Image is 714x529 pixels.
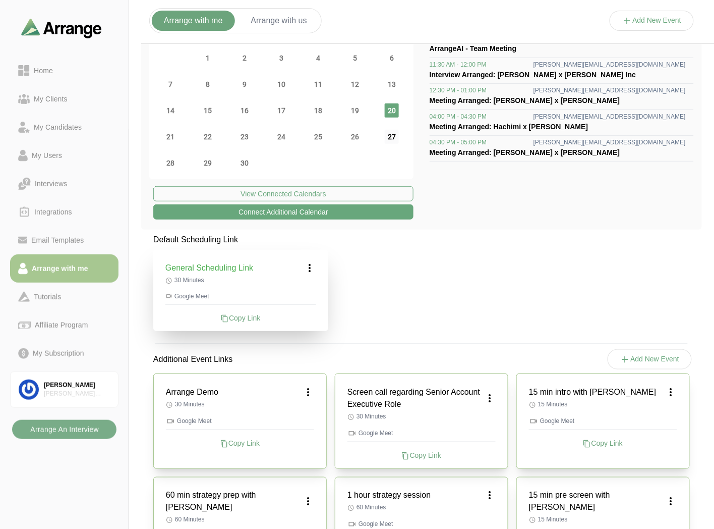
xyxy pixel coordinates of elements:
[348,130,362,144] span: Friday, September 26, 2025
[30,121,86,133] div: My Candidates
[166,516,314,524] p: 60 Minutes
[44,381,110,390] div: [PERSON_NAME]
[311,77,325,91] span: Thursday, September 11, 2025
[10,311,118,339] a: Affiliate Program
[201,51,215,65] span: Monday, September 1, 2025
[153,234,328,246] p: Default Scheduling Link
[348,103,362,118] span: Friday, September 19, 2025
[347,490,431,502] h3: 1 hour strategy session
[10,141,118,170] a: My Users
[430,138,487,146] span: 04:30 PM - 05:00 PM
[385,130,399,144] span: Saturday, September 27, 2025
[30,65,57,77] div: Home
[165,292,316,300] p: Google Meet
[165,313,316,323] div: Copy Link
[385,77,399,91] span: Saturday, September 13, 2025
[529,416,677,426] p: Google Meet
[10,57,118,85] a: Home
[166,400,314,408] p: 30 Minutes
[430,148,620,156] span: Meeting Arranged: [PERSON_NAME] x [PERSON_NAME]
[274,103,288,118] span: Wednesday, September 17, 2025
[430,61,487,69] span: 11:30 AM - 12:00 PM
[30,206,76,218] div: Integrations
[27,234,88,246] div: Email Templates
[608,349,692,369] button: Add New Event
[430,96,620,104] span: Meeting Arranged: [PERSON_NAME] x [PERSON_NAME]
[153,204,413,220] button: Connect Additional Calendar
[166,438,314,448] div: Copy Link
[533,113,686,121] span: [PERSON_NAME][EMAIL_ADDRESS][DOMAIN_NAME]
[10,254,118,283] a: Arrange with me
[164,156,178,170] span: Sunday, September 28, 2025
[166,386,218,398] h3: Arrange Demo
[30,420,99,439] b: Arrange An Interview
[347,429,496,438] p: Google Meet
[274,51,288,65] span: Wednesday, September 3, 2025
[311,130,325,144] span: Thursday, September 25, 2025
[430,123,588,131] span: Meeting Arranged: Hachimi x [PERSON_NAME]
[12,420,116,439] button: Arrange An Interview
[152,11,235,31] button: Arrange with me
[430,86,487,94] span: 12:30 PM - 01:00 PM
[10,170,118,198] a: Interviews
[274,130,288,144] span: Wednesday, September 24, 2025
[529,386,657,398] h3: 15 min intro with [PERSON_NAME]
[430,71,636,79] span: Interview Arranged: [PERSON_NAME] x [PERSON_NAME] Inc
[201,156,215,170] span: Monday, September 29, 2025
[237,77,252,91] span: Tuesday, September 9, 2025
[533,138,686,146] span: [PERSON_NAME][EMAIL_ADDRESS][DOMAIN_NAME]
[529,490,665,514] h3: 15 min pre screen with [PERSON_NAME]
[385,51,399,65] span: Saturday, September 6, 2025
[30,291,65,303] div: Tutorials
[385,103,399,118] span: Saturday, September 20, 2025
[237,103,252,118] span: Tuesday, September 16, 2025
[164,130,178,144] span: Sunday, September 21, 2025
[10,372,118,408] a: [PERSON_NAME][PERSON_NAME] Associates
[347,386,484,410] h3: Screen call regarding Senior Account Executive Role
[165,262,253,274] h3: General Scheduling Link
[237,156,252,170] span: Tuesday, September 30, 2025
[201,77,215,91] span: Monday, September 8, 2025
[44,390,110,398] div: [PERSON_NAME] Associates
[311,103,325,118] span: Thursday, September 18, 2025
[10,339,118,367] a: My Subscription
[28,262,92,275] div: Arrange with me
[10,85,118,113] a: My Clients
[30,93,72,105] div: My Clients
[28,149,66,162] div: My Users
[239,11,319,31] button: Arrange with us
[430,44,516,52] span: ArrangeAI - Team Meeting
[10,198,118,226] a: Integrations
[533,61,686,69] span: [PERSON_NAME][EMAIL_ADDRESS][DOMAIN_NAME]
[430,113,487,121] span: 04:00 PM - 04:30 PM
[166,416,314,426] p: Google Meet
[10,113,118,141] a: My Candidates
[237,130,252,144] span: Tuesday, September 23, 2025
[347,504,496,512] p: 60 Minutes
[529,438,677,448] div: Copy Link
[348,77,362,91] span: Friday, September 12, 2025
[10,226,118,254] a: Email Templates
[347,450,496,460] div: Copy Link
[31,178,71,190] div: Interviews
[164,103,178,118] span: Sunday, September 14, 2025
[347,520,496,529] p: Google Meet
[529,400,677,408] p: 15 Minutes
[164,77,178,91] span: Sunday, September 7, 2025
[31,319,92,331] div: Affiliate Program
[166,490,302,514] h3: 60 min strategy prep with [PERSON_NAME]
[610,11,694,31] button: Add New Event
[533,86,686,94] span: [PERSON_NAME][EMAIL_ADDRESS][DOMAIN_NAME]
[347,412,496,420] p: 30 Minutes
[348,51,362,65] span: Friday, September 5, 2025
[141,341,245,378] p: Additional Event Links
[529,516,677,524] p: 15 Minutes
[201,130,215,144] span: Monday, September 22, 2025
[237,51,252,65] span: Tuesday, September 2, 2025
[153,186,413,201] button: View Connected Calendars
[201,103,215,118] span: Monday, September 15, 2025
[21,18,102,38] img: arrangeai-name-small-logo.4d2b8aee.svg
[165,276,316,284] p: 30 Minutes
[311,51,325,65] span: Thursday, September 4, 2025
[274,77,288,91] span: Wednesday, September 10, 2025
